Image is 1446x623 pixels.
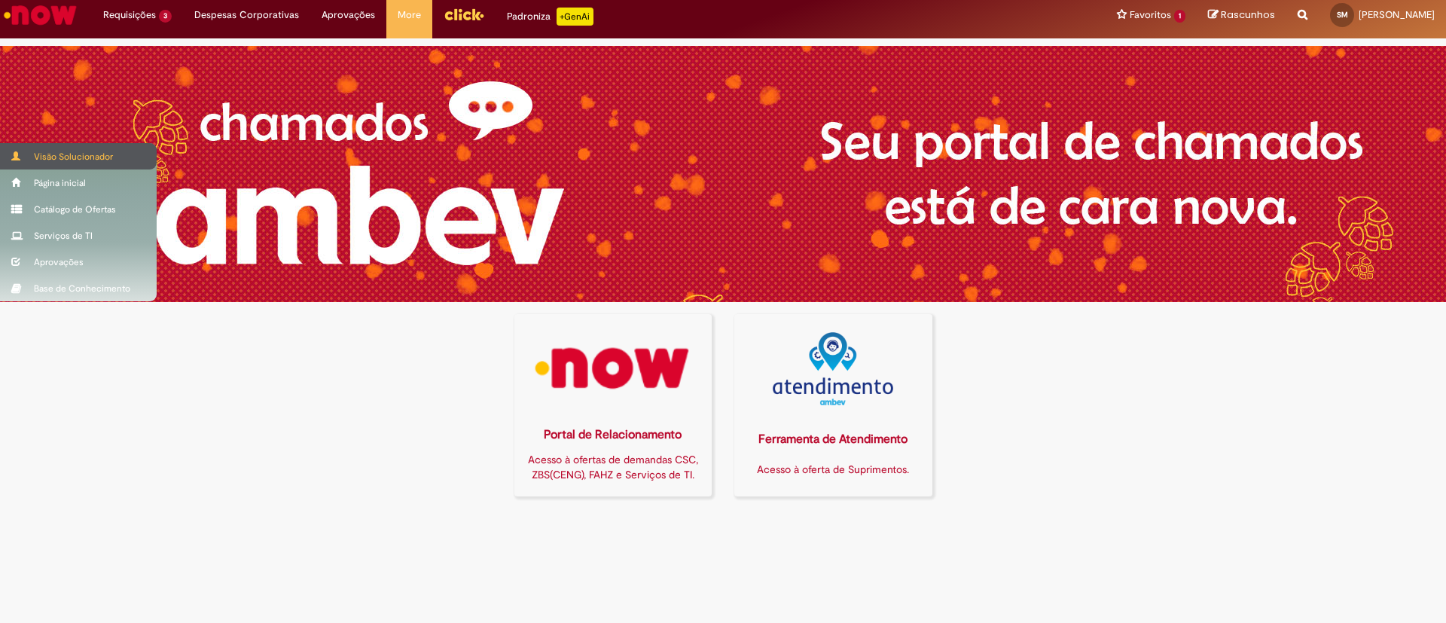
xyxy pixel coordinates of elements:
[1221,8,1275,22] span: Rascunhos
[523,332,702,405] img: logo_now.png
[194,8,299,23] span: Despesas Corporativas
[773,332,893,405] img: logo_atentdimento.png
[523,452,703,482] div: Acesso à ofertas de demandas CSC, ZBS(CENG), FAHZ e Serviços de TI.
[1359,8,1435,21] span: [PERSON_NAME]
[1337,10,1348,20] span: SM
[444,3,484,26] img: click_logo_yellow_360x200.png
[507,8,593,26] div: Padroniza
[159,10,172,23] span: 3
[734,314,932,497] a: Ferramenta de Atendimento Acesso à oferta de Suprimentos.
[322,8,375,23] span: Aprovações
[398,8,421,23] span: More
[1208,8,1275,23] a: Rascunhos
[557,8,593,26] p: +GenAi
[743,462,923,477] div: Acesso à oferta de Suprimentos.
[103,8,156,23] span: Requisições
[514,314,712,497] a: Portal de Relacionamento Acesso à ofertas de demandas CSC, ZBS(CENG), FAHZ e Serviços de TI.
[743,431,923,448] div: Ferramenta de Atendimento
[1130,8,1171,23] span: Favoritos
[523,426,703,444] div: Portal de Relacionamento
[1174,10,1185,23] span: 1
